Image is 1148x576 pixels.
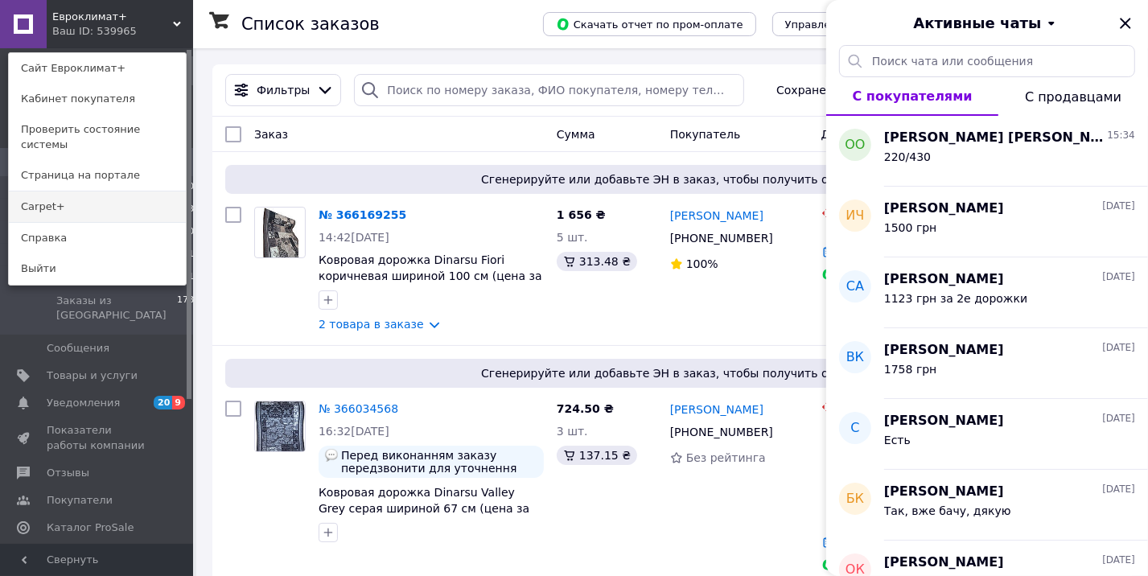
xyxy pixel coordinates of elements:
[557,402,614,415] span: 724.50 ₴
[776,82,917,98] span: Сохраненные фильтры:
[884,221,936,234] span: 1500 грн
[1102,200,1135,213] span: [DATE]
[9,84,186,114] a: Кабинет покупателя
[177,294,194,323] span: 178
[232,171,1113,187] span: Сгенерируйте или добавьте ЭН в заказ, чтобы получить оплату
[1025,89,1121,105] span: С продавцами
[821,128,933,141] span: Доставка и оплата
[1102,341,1135,355] span: [DATE]
[670,208,763,224] a: [PERSON_NAME]
[686,257,718,270] span: 100%
[884,363,936,376] span: 1758 грн
[254,128,288,141] span: Заказ
[319,486,529,531] a: Ковровая дорожка Dinarsu Valley Grey серая шириной 67 см (цена за пог.м)
[319,425,389,438] span: 16:32[DATE]
[826,470,1148,541] button: БК[PERSON_NAME][DATE]Так, вже бачу, дякую
[543,12,756,36] button: Скачать отчет по пром-оплате
[785,19,911,31] span: Управление статусами
[670,401,763,418] a: [PERSON_NAME]
[1102,483,1135,496] span: [DATE]
[254,401,306,452] a: Фото товару
[1102,553,1135,567] span: [DATE]
[1102,270,1135,284] span: [DATE]
[56,294,177,323] span: Заказы из [GEOGRAPHIC_DATA]
[47,341,109,356] span: Сообщения
[52,24,120,39] div: Ваш ID: 539965
[884,150,931,163] span: 220/430
[826,399,1148,470] button: С[PERSON_NAME][DATE]Есть
[845,136,865,154] span: ОО
[556,17,743,31] span: Скачать отчет по пром-оплате
[846,207,865,225] span: ИЧ
[772,12,924,36] button: Управление статусами
[884,434,911,446] span: Есть
[826,116,1148,187] button: ОО[PERSON_NAME] [PERSON_NAME]15:34220/430
[839,45,1135,77] input: Поиск чата или сообщения
[884,270,1004,289] span: [PERSON_NAME]
[47,466,89,480] span: Отзывы
[341,449,537,475] span: Перед виконанням заказу передзвонити для уточнення
[241,14,380,34] h1: Список заказов
[47,423,149,452] span: Показатели работы компании
[826,257,1148,328] button: СА[PERSON_NAME][DATE]1123 грн за 2е дорожки
[319,253,542,298] a: Ковровая дорожка Dinarsu Fiori коричневая шириной 100 см (цена за пог.м)
[47,396,120,410] span: Уведомления
[884,412,1004,430] span: [PERSON_NAME]
[319,402,398,415] a: № 366034568
[670,128,741,141] span: Покупатель
[557,128,595,141] span: Сумма
[47,520,134,535] span: Каталог ProSale
[255,401,305,451] img: Фото товару
[557,231,588,244] span: 5 шт.
[325,449,338,462] img: :speech_balloon:
[9,160,186,191] a: Страница на портале
[871,13,1103,34] button: Активные чаты
[172,396,185,409] span: 9
[846,348,864,367] span: ВК
[884,341,1004,360] span: [PERSON_NAME]
[9,191,186,222] a: Сarpet+
[254,207,306,258] a: Фото товару
[232,365,1113,381] span: Сгенерируйте или добавьте ЭН в заказ, чтобы получить оплату
[52,10,173,24] span: Евроклимат+
[826,328,1148,399] button: ВК[PERSON_NAME][DATE]1758 грн
[670,426,773,438] span: [PHONE_NUMBER]
[846,278,864,296] span: СА
[1116,14,1135,33] button: Закрыть
[354,74,744,106] input: Поиск по номеру заказа, ФИО покупателя, номеру телефона, Email, номеру накладной
[1107,129,1135,142] span: 15:34
[884,200,1004,218] span: [PERSON_NAME]
[47,368,138,383] span: Товары и услуги
[998,77,1148,116] button: С продавцами
[319,208,406,221] a: № 366169255
[670,232,773,245] span: [PHONE_NUMBER]
[9,114,186,159] a: Проверить состояние системы
[9,53,186,84] a: Сайт Евроклимат+
[884,553,1004,572] span: [PERSON_NAME]
[826,77,998,116] button: С покупателями
[319,318,424,331] a: 2 товара в заказе
[846,490,864,508] span: БК
[1102,412,1135,426] span: [DATE]
[853,88,973,104] span: С покупателями
[557,446,637,465] div: 137.15 ₴
[47,493,113,508] span: Покупатели
[557,252,637,271] div: 313.48 ₴
[319,231,389,244] span: 14:42[DATE]
[884,292,1027,305] span: 1123 грн за 2е дорожки
[914,13,1042,34] span: Активные чаты
[557,208,606,221] span: 1 656 ₴
[557,425,588,438] span: 3 шт.
[826,187,1148,257] button: ИЧ[PERSON_NAME][DATE]1500 грн
[850,419,859,438] span: С
[884,504,1011,517] span: Так, вже бачу, дякую
[9,223,186,253] a: Справка
[686,451,766,464] span: Без рейтинга
[884,483,1004,501] span: [PERSON_NAME]
[261,208,299,257] img: Фото товару
[9,253,186,284] a: Выйти
[154,396,172,409] span: 20
[257,82,310,98] span: Фильтры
